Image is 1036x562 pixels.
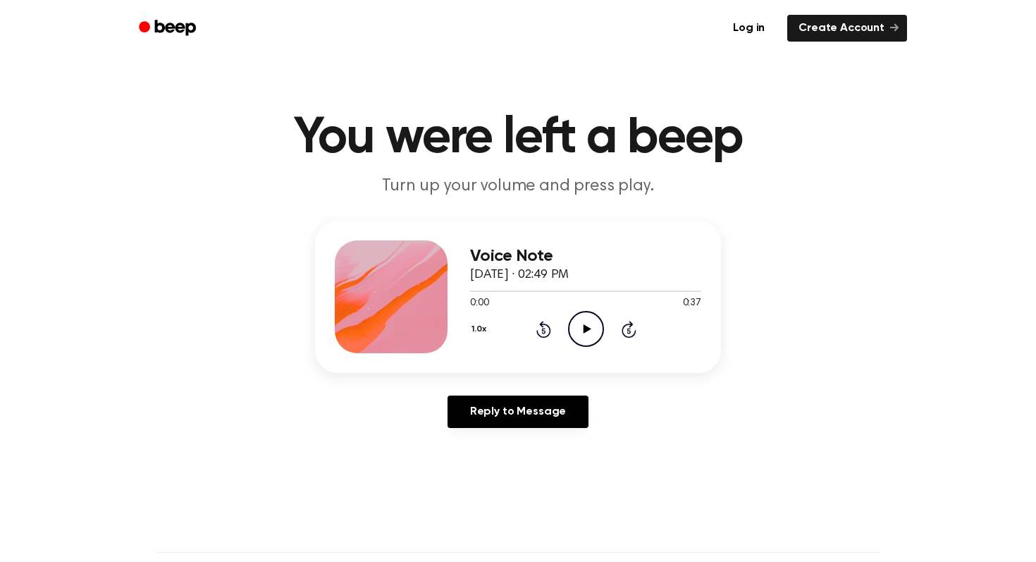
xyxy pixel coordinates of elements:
span: [DATE] · 02:49 PM [470,269,569,281]
h1: You were left a beep [157,113,879,164]
button: 1.0x [470,317,491,341]
span: 0:00 [470,296,488,311]
span: 0:37 [683,296,701,311]
a: Log in [719,12,779,44]
a: Create Account [787,15,907,42]
a: Beep [129,15,209,42]
a: Reply to Message [448,396,588,428]
h3: Voice Note [470,247,701,266]
p: Turn up your volume and press play. [247,175,789,198]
